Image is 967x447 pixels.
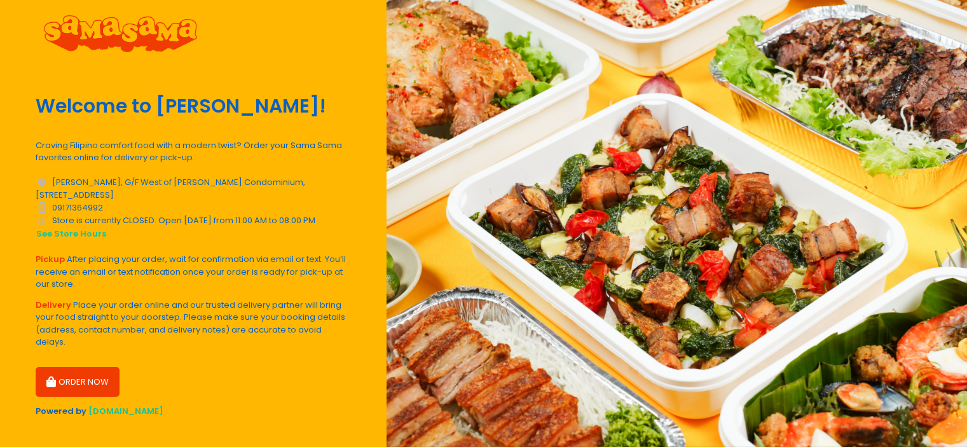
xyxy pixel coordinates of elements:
div: [PERSON_NAME], G/F West of [PERSON_NAME] Condominium, [STREET_ADDRESS] [36,176,351,202]
div: Store is currently CLOSED. Open [DATE] from 11:00 AM to 08:00 PM [36,214,351,241]
b: Pickup [36,253,65,265]
div: Craving Filipino comfort food with a modern twist? Order your Sama Sama favorites online for deli... [36,139,351,164]
button: see store hours [36,227,107,241]
div: After placing your order, wait for confirmation via email or text. You’ll receive an email or tex... [36,253,351,291]
a: [DOMAIN_NAME] [88,405,163,417]
div: 09171364992 [36,202,351,214]
b: Delivery [36,299,71,311]
div: Welcome to [PERSON_NAME]! [36,81,351,131]
div: Powered by [36,405,351,418]
button: ORDER NOW [36,367,120,397]
div: Place your order online and our trusted delivery partner will bring your food straight to your do... [36,299,351,348]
